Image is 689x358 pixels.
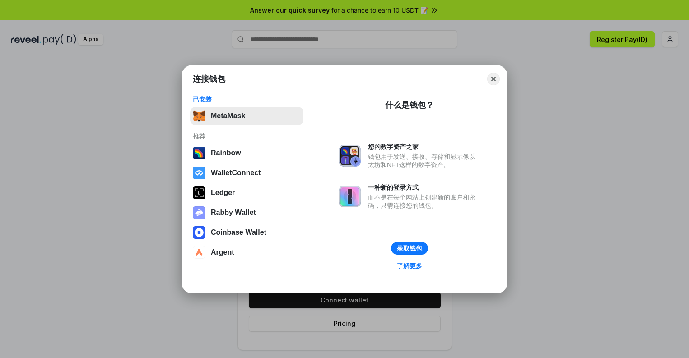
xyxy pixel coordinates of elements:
img: svg+xml,%3Csvg%20width%3D%22120%22%20height%3D%22120%22%20viewBox%3D%220%200%20120%20120%22%20fil... [193,147,205,159]
div: 获取钱包 [397,244,422,252]
img: svg+xml,%3Csvg%20fill%3D%22none%22%20height%3D%2233%22%20viewBox%3D%220%200%2035%2033%22%20width%... [193,110,205,122]
img: svg+xml,%3Csvg%20width%3D%2228%22%20height%3D%2228%22%20viewBox%3D%220%200%2028%2028%22%20fill%3D... [193,167,205,179]
button: 获取钱包 [391,242,428,255]
img: svg+xml,%3Csvg%20xmlns%3D%22http%3A%2F%2Fwww.w3.org%2F2000%2Fsvg%22%20fill%3D%22none%22%20viewBox... [339,186,361,207]
div: 什么是钱包？ [385,100,434,111]
div: 您的数字资产之家 [368,143,480,151]
img: svg+xml,%3Csvg%20xmlns%3D%22http%3A%2F%2Fwww.w3.org%2F2000%2Fsvg%22%20fill%3D%22none%22%20viewBox... [193,206,205,219]
button: WalletConnect [190,164,303,182]
button: Argent [190,243,303,261]
button: Coinbase Wallet [190,223,303,242]
a: 了解更多 [391,260,428,272]
button: Rabby Wallet [190,204,303,222]
button: Ledger [190,184,303,202]
div: MetaMask [211,112,245,120]
div: Argent [211,248,234,256]
h1: 连接钱包 [193,74,225,84]
div: Rabby Wallet [211,209,256,217]
img: svg+xml,%3Csvg%20width%3D%2228%22%20height%3D%2228%22%20viewBox%3D%220%200%2028%2028%22%20fill%3D... [193,246,205,259]
div: Rainbow [211,149,241,157]
div: 了解更多 [397,262,422,270]
div: WalletConnect [211,169,261,177]
button: MetaMask [190,107,303,125]
div: Coinbase Wallet [211,228,266,237]
div: 而不是在每个网站上创建新的账户和密码，只需连接您的钱包。 [368,193,480,209]
div: 一种新的登录方式 [368,183,480,191]
img: svg+xml,%3Csvg%20width%3D%2228%22%20height%3D%2228%22%20viewBox%3D%220%200%2028%2028%22%20fill%3D... [193,226,205,239]
div: Ledger [211,189,235,197]
button: Close [487,73,500,85]
div: 钱包用于发送、接收、存储和显示像以太坊和NFT这样的数字资产。 [368,153,480,169]
div: 推荐 [193,132,301,140]
button: Rainbow [190,144,303,162]
div: 已安装 [193,95,301,103]
img: svg+xml,%3Csvg%20xmlns%3D%22http%3A%2F%2Fwww.w3.org%2F2000%2Fsvg%22%20width%3D%2228%22%20height%3... [193,186,205,199]
img: svg+xml,%3Csvg%20xmlns%3D%22http%3A%2F%2Fwww.w3.org%2F2000%2Fsvg%22%20fill%3D%22none%22%20viewBox... [339,145,361,167]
